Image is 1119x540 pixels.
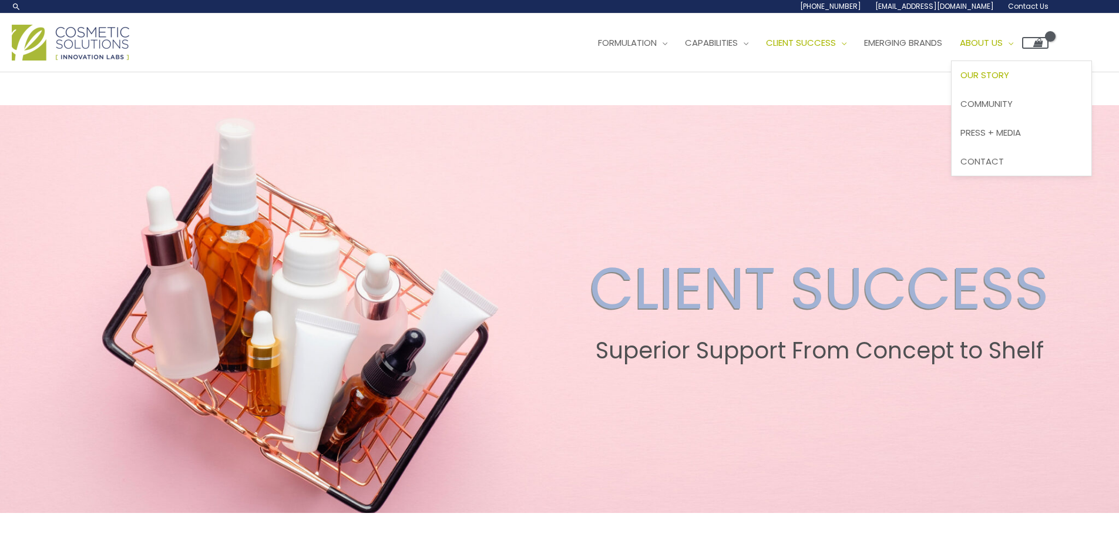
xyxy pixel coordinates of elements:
span: Formulation [598,36,657,49]
img: Cosmetic Solutions Logo [12,25,129,61]
a: Emerging Brands [855,25,951,61]
span: Our Story [960,69,1009,81]
a: Client Success [757,25,855,61]
span: [PHONE_NUMBER] [800,1,861,11]
a: Search icon link [12,2,21,11]
a: Capabilities [676,25,757,61]
nav: Site Navigation [580,25,1049,61]
a: Press + Media [952,118,1091,147]
a: Formulation [589,25,676,61]
span: Press + Media [960,126,1021,139]
a: Community [952,90,1091,119]
span: About Us [960,36,1003,49]
h2: CLIENT SUCCESS [590,254,1049,323]
span: [EMAIL_ADDRESS][DOMAIN_NAME] [875,1,994,11]
a: View Shopping Cart, empty [1022,37,1049,49]
span: Client Success [766,36,836,49]
a: Our Story [952,61,1091,90]
span: Capabilities [685,36,738,49]
span: Contact [960,155,1004,167]
span: Contact Us [1008,1,1049,11]
a: Contact [952,147,1091,176]
h2: Superior Support From Concept to Shelf [590,337,1049,364]
span: Community [960,98,1013,110]
a: About Us [951,25,1022,61]
span: Emerging Brands [864,36,942,49]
